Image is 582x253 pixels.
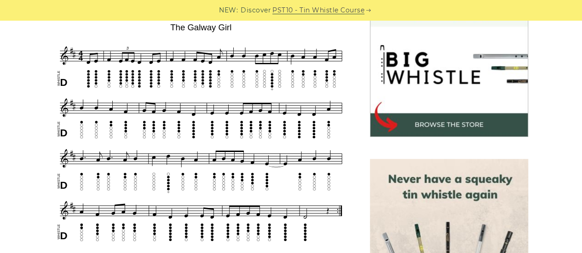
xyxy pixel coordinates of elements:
span: Discover [241,5,271,16]
img: The Galway Girl Tin Whistle Tab & Sheet Music [54,19,348,247]
span: NEW: [219,5,238,16]
a: PST10 - Tin Whistle Course [272,5,364,16]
